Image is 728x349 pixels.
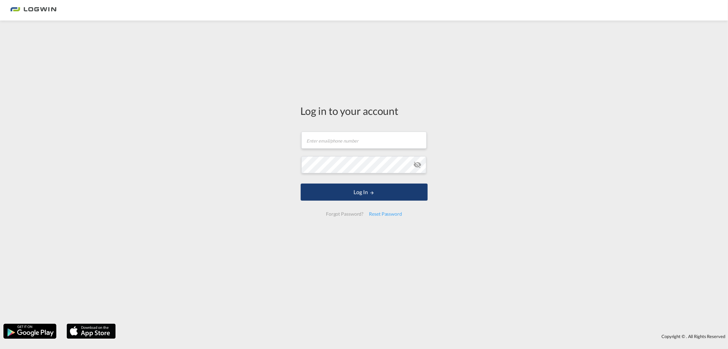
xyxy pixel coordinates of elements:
[66,323,116,339] img: apple.png
[10,3,56,18] img: 2761ae10d95411efa20a1f5e0282d2d7.png
[301,132,427,149] input: Enter email/phone number
[301,184,428,201] button: LOGIN
[3,323,57,339] img: google.png
[323,208,366,220] div: Forgot Password?
[119,331,728,342] div: Copyright © . All Rights Reserved
[301,104,428,118] div: Log in to your account
[366,208,405,220] div: Reset Password
[413,161,422,169] md-icon: icon-eye-off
